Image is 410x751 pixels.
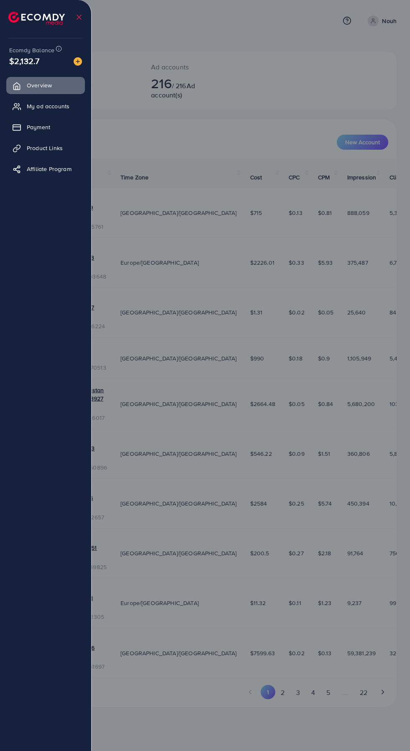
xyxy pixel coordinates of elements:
[9,55,39,67] span: $2,132.7
[8,12,65,25] img: logo
[27,102,69,110] span: My ad accounts
[6,161,85,177] a: Affiliate Program
[9,46,54,54] span: Ecomdy Balance
[6,98,85,115] a: My ad accounts
[27,165,72,173] span: Affiliate Program
[6,77,85,94] a: Overview
[6,119,85,135] a: Payment
[27,81,52,89] span: Overview
[6,140,85,156] a: Product Links
[27,144,63,152] span: Product Links
[27,123,50,131] span: Payment
[74,57,82,66] img: image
